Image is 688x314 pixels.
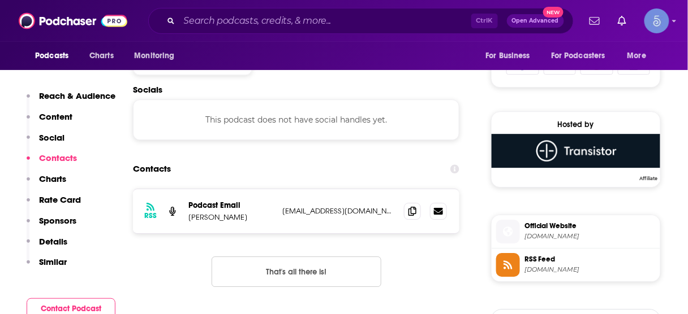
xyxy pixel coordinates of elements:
[27,256,67,277] button: Similar
[27,152,77,173] button: Contacts
[27,90,115,111] button: Reach & Audience
[133,158,171,180] h2: Contacts
[134,48,174,64] span: Monitoring
[27,111,72,132] button: Content
[133,99,459,140] div: This podcast does not have social handles yet.
[144,211,157,220] h3: RSS
[188,212,273,222] p: [PERSON_NAME]
[524,265,656,274] span: feeds.transistor.fm
[39,194,81,205] p: Rate Card
[507,14,564,28] button: Open AdvancedNew
[512,18,559,24] span: Open Advanced
[27,45,83,67] button: open menu
[27,236,67,257] button: Details
[524,232,656,241] span: leadsmarterpod.com
[544,45,622,67] button: open menu
[148,8,574,34] div: Search podcasts, credits, & more...
[39,111,72,122] p: Content
[27,132,64,153] button: Social
[644,8,669,33] span: Logged in as Spiral5-G1
[282,206,395,216] p: [EMAIL_ADDRESS][DOMAIN_NAME]
[620,45,661,67] button: open menu
[496,220,656,243] a: Official Website[DOMAIN_NAME]
[644,8,669,33] button: Show profile menu
[627,48,647,64] span: More
[89,48,114,64] span: Charts
[39,173,66,184] p: Charts
[492,134,660,180] a: Transistor
[524,254,656,264] span: RSS Feed
[39,256,67,267] p: Similar
[39,215,76,226] p: Sponsors
[27,173,66,194] button: Charts
[39,132,64,143] p: Social
[27,194,81,215] button: Rate Card
[126,45,189,67] button: open menu
[39,152,77,163] p: Contacts
[82,45,121,67] a: Charts
[212,256,381,287] button: Nothing here.
[35,48,68,64] span: Podcasts
[585,11,604,30] a: Show notifications dropdown
[492,120,660,129] div: Hosted by
[478,45,544,67] button: open menu
[485,48,530,64] span: For Business
[543,7,564,18] span: New
[613,11,631,30] a: Show notifications dropdown
[551,48,605,64] span: For Podcasters
[27,215,76,236] button: Sponsors
[39,236,67,247] p: Details
[39,90,115,101] p: Reach & Audience
[638,175,660,182] span: Affiliate
[492,134,660,168] img: Transistor
[524,221,656,231] span: Official Website
[188,200,273,210] p: Podcast Email
[179,12,471,30] input: Search podcasts, credits, & more...
[471,14,498,28] span: Ctrl K
[19,10,127,32] img: Podchaser - Follow, Share and Rate Podcasts
[644,8,669,33] img: User Profile
[496,253,656,277] a: RSS Feed[DOMAIN_NAME]
[133,84,459,95] h2: Socials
